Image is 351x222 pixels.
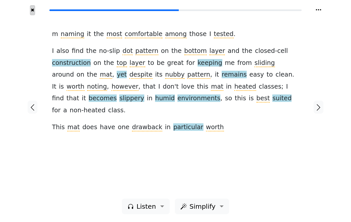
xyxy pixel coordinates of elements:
button: ✖ [30,5,35,15]
span: ; [281,83,283,91]
span: , [220,94,222,103]
span: don [163,83,175,91]
span: have [100,123,115,131]
span: pattern [187,71,210,79]
span: Simplify [189,202,215,211]
span: ' [175,83,176,91]
span: those [189,30,207,38]
span: one [118,123,129,131]
span: on [93,59,101,67]
span: non-heated [70,106,105,115]
span: to [266,71,273,79]
span: m [52,30,58,38]
span: . [292,71,294,79]
span: despite [129,71,152,79]
span: closed-cell [255,47,288,55]
span: classes [259,83,281,91]
span: worth [67,83,84,91]
span: comfortable [125,30,162,38]
span: layer [209,47,225,55]
span: from [237,59,252,67]
span: a [63,106,67,115]
span: find [52,94,64,103]
span: , [138,83,140,91]
span: nubby [165,71,185,79]
span: drawback [132,123,162,131]
span: worth [206,123,224,131]
span: for [52,106,60,115]
span: pattern [136,47,159,55]
span: suited [272,94,292,103]
span: so [225,94,232,103]
span: and [228,47,240,55]
span: keeping [198,59,222,67]
span: mat [67,123,80,131]
span: sliding [254,59,275,67]
span: that [143,83,156,91]
span: great [167,59,184,67]
span: yet [117,71,127,79]
span: love [181,83,194,91]
span: I [52,47,54,55]
span: construction [52,59,91,67]
span: the [87,71,97,79]
span: it [82,94,86,103]
span: , [210,71,212,79]
span: this [197,83,208,91]
span: the [242,47,253,55]
span: it [87,30,91,38]
span: mat [211,83,223,91]
span: tested [214,30,234,38]
span: also [57,47,69,55]
span: It [52,83,56,91]
span: for [186,59,195,67]
span: class [108,106,124,115]
span: the [94,30,104,38]
span: to [148,59,154,67]
span: mat [100,71,112,79]
span: me [225,59,235,67]
span: that [67,94,79,103]
span: find [72,47,84,55]
span: . [234,30,236,38]
span: particular [173,123,203,131]
span: layer [130,59,145,67]
span: is [59,83,64,91]
span: , [112,71,114,79]
span: t [176,83,179,91]
span: dot [123,47,133,55]
span: I [209,30,211,38]
span: this [235,94,246,103]
span: in [226,83,232,91]
span: environments [177,94,220,103]
span: easy [249,71,264,79]
span: among [165,30,187,38]
span: it [215,71,219,79]
span: clean [276,71,292,79]
span: is [249,94,253,103]
span: humid [155,94,175,103]
span: the [86,47,97,55]
span: does [82,123,97,131]
span: top [117,59,127,67]
span: the [104,59,114,67]
span: , [107,83,109,91]
span: noting [87,83,107,91]
span: its [155,71,162,79]
span: on [77,71,84,79]
span: This [52,123,65,131]
span: I [158,83,160,91]
span: however [111,83,138,91]
span: no-slip [99,47,120,55]
span: in [165,123,171,131]
span: heated [234,83,256,91]
span: remains [222,71,247,79]
span: around [52,71,74,79]
span: I [286,83,288,91]
span: slippery [119,94,144,103]
span: becomes [89,94,117,103]
button: Listen [122,199,170,214]
span: . [123,106,125,115]
span: best [256,94,270,103]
